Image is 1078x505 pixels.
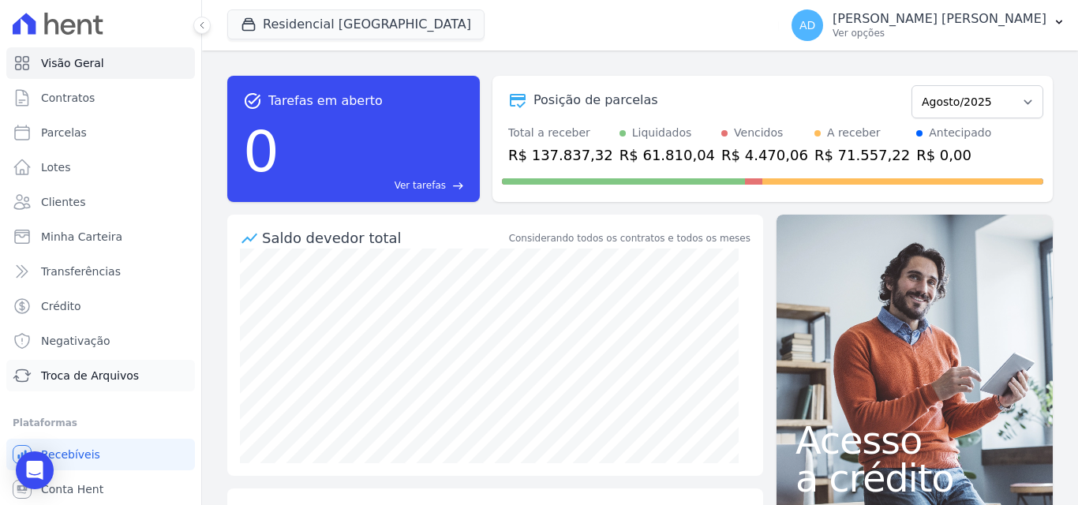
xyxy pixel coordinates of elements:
a: Recebíveis [6,439,195,470]
span: Tarefas em aberto [268,92,383,110]
div: Plataformas [13,413,189,432]
span: Negativação [41,333,110,349]
a: Conta Hent [6,473,195,505]
a: Clientes [6,186,195,218]
p: Ver opções [833,27,1046,39]
button: AD [PERSON_NAME] [PERSON_NAME] Ver opções [779,3,1078,47]
a: Minha Carteira [6,221,195,252]
div: R$ 71.557,22 [814,144,910,166]
span: Crédito [41,298,81,314]
span: Recebíveis [41,447,100,462]
span: Acesso [795,421,1034,459]
span: Transferências [41,264,121,279]
div: R$ 4.470,06 [721,144,808,166]
span: AD [799,20,815,31]
span: Visão Geral [41,55,104,71]
p: [PERSON_NAME] [PERSON_NAME] [833,11,1046,27]
div: R$ 61.810,04 [619,144,715,166]
div: Open Intercom Messenger [16,451,54,489]
span: a crédito [795,459,1034,497]
div: 0 [243,110,279,193]
div: Posição de parcelas [533,91,658,110]
div: R$ 0,00 [916,144,991,166]
a: Contratos [6,82,195,114]
span: task_alt [243,92,262,110]
span: Contratos [41,90,95,106]
span: east [452,180,464,192]
a: Ver tarefas east [286,178,464,193]
a: Parcelas [6,117,195,148]
span: Minha Carteira [41,229,122,245]
div: Considerando todos os contratos e todos os meses [509,231,750,245]
div: Saldo devedor total [262,227,506,249]
button: Residencial [GEOGRAPHIC_DATA] [227,9,485,39]
div: Liquidados [632,125,692,141]
a: Crédito [6,290,195,322]
div: A receber [827,125,881,141]
a: Negativação [6,325,195,357]
span: Troca de Arquivos [41,368,139,383]
div: Total a receber [508,125,613,141]
span: Lotes [41,159,71,175]
span: Clientes [41,194,85,210]
span: Parcelas [41,125,87,140]
span: Ver tarefas [395,178,446,193]
a: Visão Geral [6,47,195,79]
div: Vencidos [734,125,783,141]
a: Troca de Arquivos [6,360,195,391]
span: Conta Hent [41,481,103,497]
a: Lotes [6,151,195,183]
a: Transferências [6,256,195,287]
div: R$ 137.837,32 [508,144,613,166]
div: Antecipado [929,125,991,141]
